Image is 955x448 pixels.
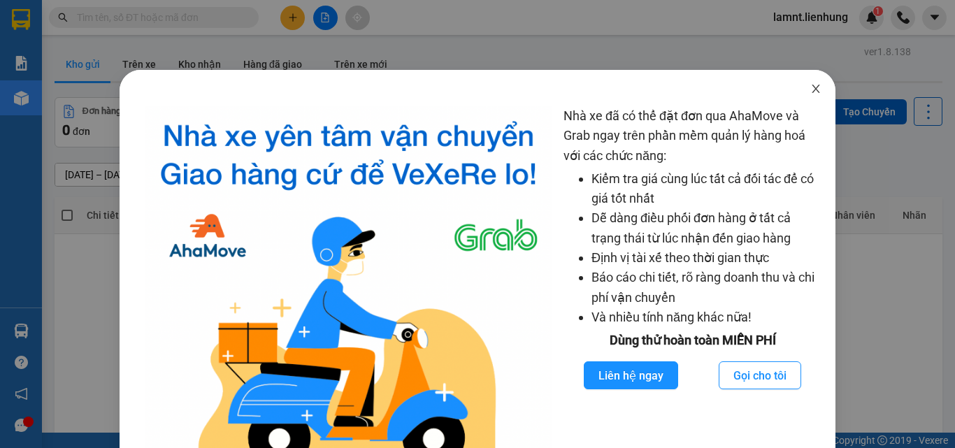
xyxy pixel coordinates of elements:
[810,83,821,94] span: close
[591,248,821,268] li: Định vị tài xế theo thời gian thực
[584,361,678,389] button: Liên hệ ngay
[563,331,821,350] div: Dùng thử hoàn toàn MIỄN PHÍ
[591,208,821,248] li: Dễ dàng điều phối đơn hàng ở tất cả trạng thái từ lúc nhận đến giao hàng
[591,308,821,327] li: Và nhiều tính năng khác nữa!
[796,70,835,109] button: Close
[591,169,821,209] li: Kiểm tra giá cùng lúc tất cả đối tác để có giá tốt nhất
[591,268,821,308] li: Báo cáo chi tiết, rõ ràng doanh thu và chi phí vận chuyển
[598,367,663,384] span: Liên hệ ngay
[733,367,787,384] span: Gọi cho tôi
[719,361,801,389] button: Gọi cho tôi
